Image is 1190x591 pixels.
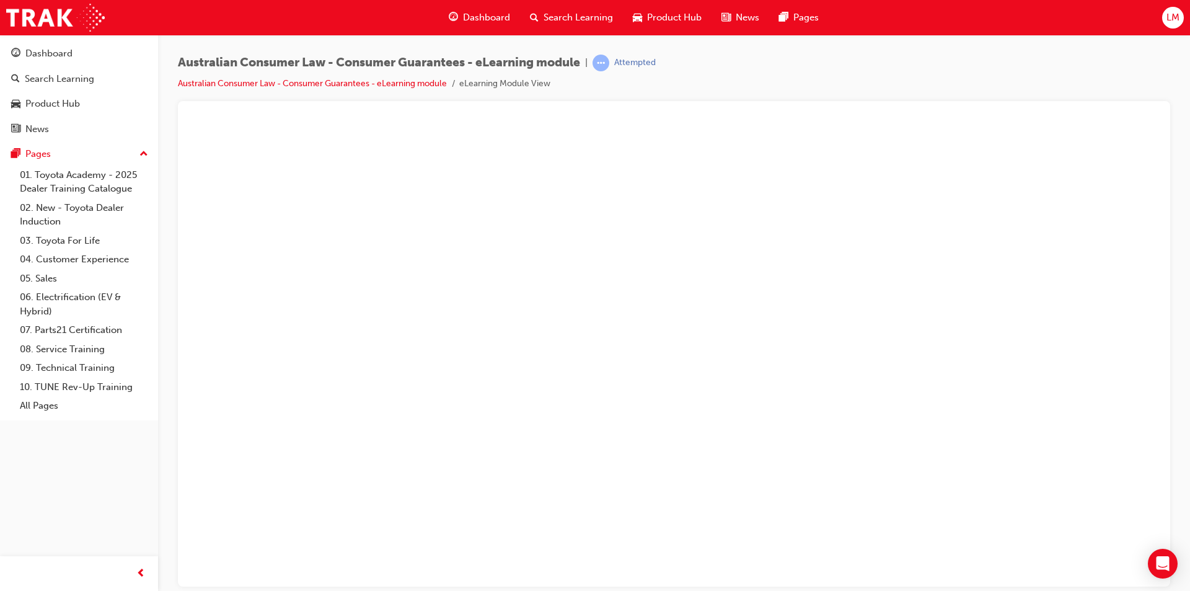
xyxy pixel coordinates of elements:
a: 01. Toyota Academy - 2025 Dealer Training Catalogue [15,166,153,198]
a: 08. Service Training [15,340,153,359]
span: car-icon [633,10,642,25]
a: 02. New - Toyota Dealer Induction [15,198,153,231]
div: News [25,122,49,136]
span: prev-icon [136,566,146,582]
button: Pages [5,143,153,166]
a: search-iconSearch Learning [520,5,623,30]
span: pages-icon [11,149,20,160]
span: learningRecordVerb_ATTEMPT-icon [593,55,609,71]
span: news-icon [721,10,731,25]
a: guage-iconDashboard [439,5,520,30]
a: news-iconNews [712,5,769,30]
a: Australian Consumer Law - Consumer Guarantees - eLearning module [178,78,447,89]
a: 06. Electrification (EV & Hybrid) [15,288,153,321]
span: guage-icon [449,10,458,25]
div: Open Intercom Messenger [1148,549,1178,579]
span: Search Learning [544,11,613,25]
a: 09. Technical Training [15,358,153,378]
div: Dashboard [25,47,73,61]
div: Product Hub [25,97,80,111]
span: Dashboard [463,11,510,25]
span: Product Hub [647,11,702,25]
span: search-icon [11,74,20,85]
a: pages-iconPages [769,5,829,30]
a: Dashboard [5,42,153,65]
a: Product Hub [5,92,153,115]
div: Pages [25,147,51,161]
a: 10. TUNE Rev-Up Training [15,378,153,397]
span: LM [1166,11,1179,25]
div: Attempted [614,57,656,69]
span: Australian Consumer Law - Consumer Guarantees - eLearning module [178,56,580,70]
span: News [736,11,759,25]
a: car-iconProduct Hub [623,5,712,30]
a: 03. Toyota For Life [15,231,153,251]
a: 07. Parts21 Certification [15,321,153,340]
span: news-icon [11,124,20,135]
span: search-icon [530,10,539,25]
a: 05. Sales [15,269,153,288]
a: Search Learning [5,68,153,91]
a: News [5,118,153,141]
span: car-icon [11,99,20,110]
a: 04. Customer Experience [15,250,153,269]
img: Trak [6,4,105,32]
span: guage-icon [11,48,20,60]
span: | [585,56,588,70]
div: Search Learning [25,72,94,86]
span: up-icon [139,146,148,162]
a: All Pages [15,396,153,415]
li: eLearning Module View [459,77,550,91]
span: Pages [793,11,819,25]
button: LM [1162,7,1184,29]
button: DashboardSearch LearningProduct HubNews [5,40,153,143]
span: pages-icon [779,10,788,25]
